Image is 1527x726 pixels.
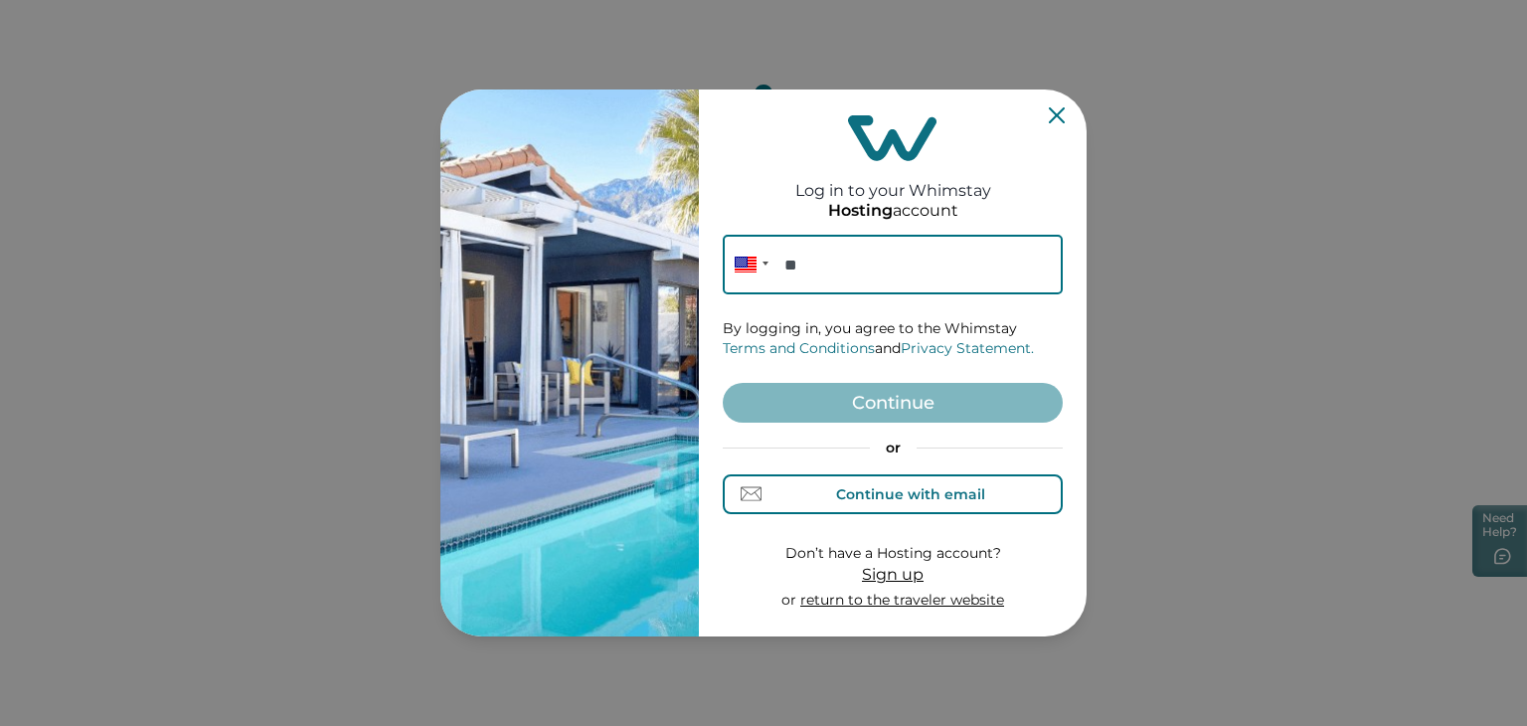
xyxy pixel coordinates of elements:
[781,591,1004,611] p: or
[440,90,699,636] img: auth-banner
[723,339,875,357] a: Terms and Conditions
[723,383,1063,423] button: Continue
[723,319,1063,358] p: By logging in, you agree to the Whimstay and
[862,565,924,584] span: Sign up
[800,591,1004,609] a: return to the traveler website
[828,201,958,221] p: account
[781,544,1004,564] p: Don’t have a Hosting account?
[836,486,985,502] div: Continue with email
[723,439,1063,458] p: or
[795,161,991,200] h2: Log in to your Whimstay
[848,115,937,161] img: login-logo
[901,339,1034,357] a: Privacy Statement.
[828,201,893,221] p: Hosting
[1049,107,1065,123] button: Close
[723,474,1063,514] button: Continue with email
[723,235,774,294] div: United States: + 1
